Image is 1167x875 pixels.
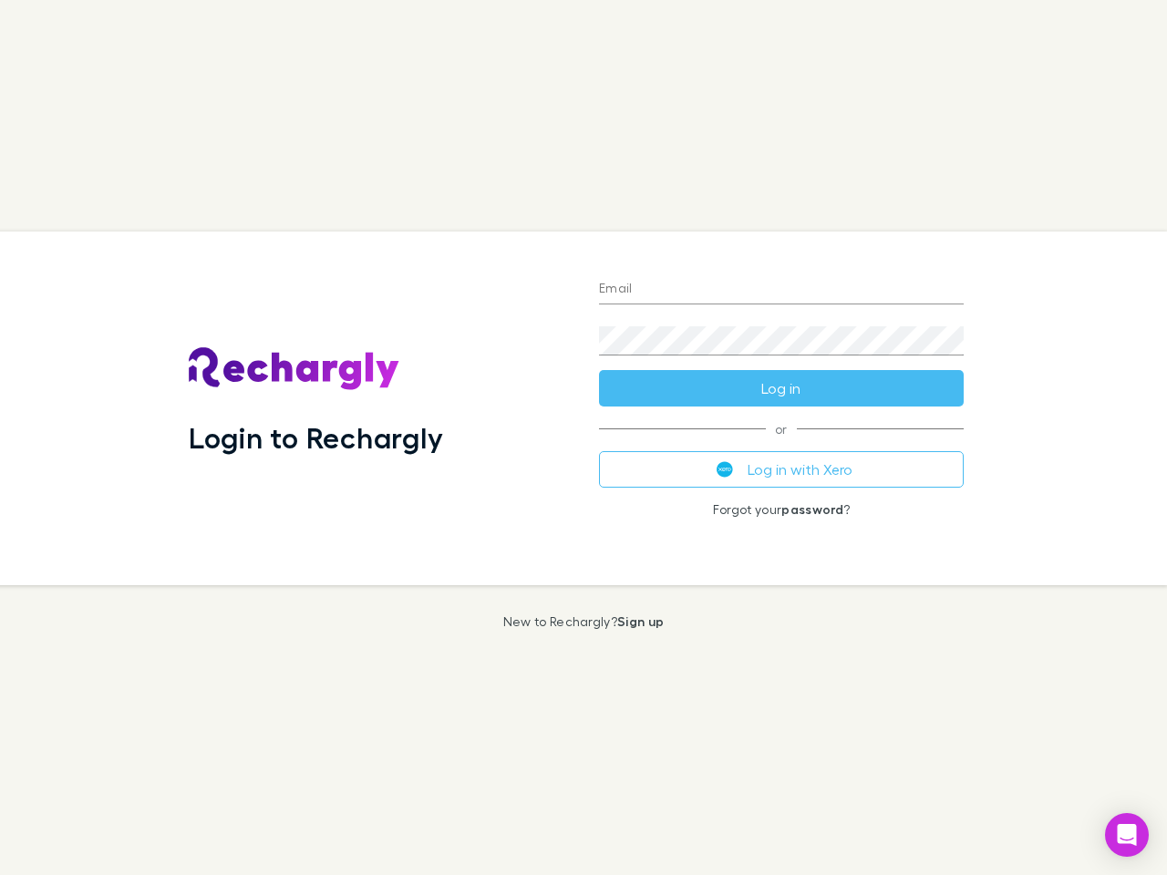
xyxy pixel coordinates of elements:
h1: Login to Rechargly [189,420,443,455]
span: or [599,428,964,429]
div: Open Intercom Messenger [1105,813,1149,857]
p: New to Rechargly? [503,614,665,629]
a: Sign up [617,613,664,629]
img: Xero's logo [717,461,733,478]
p: Forgot your ? [599,502,964,517]
button: Log in with Xero [599,451,964,488]
a: password [781,501,843,517]
button: Log in [599,370,964,407]
img: Rechargly's Logo [189,347,400,391]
